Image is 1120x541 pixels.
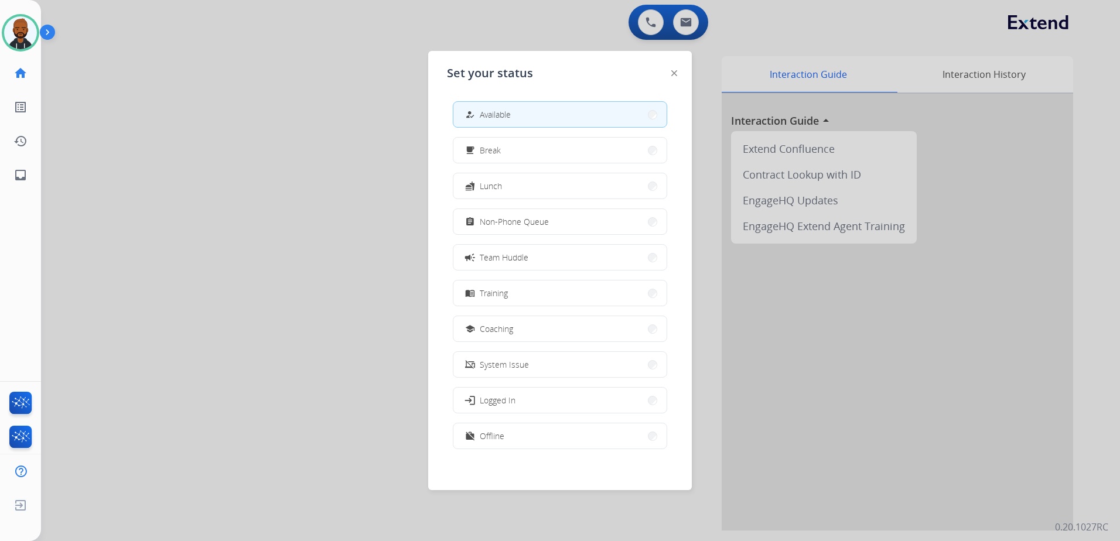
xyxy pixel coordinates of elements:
[465,217,475,227] mat-icon: assignment
[447,65,533,81] span: Set your status
[480,108,511,121] span: Available
[465,109,475,119] mat-icon: how_to_reg
[453,245,667,270] button: Team Huddle
[13,66,28,80] mat-icon: home
[465,431,475,441] mat-icon: work_off
[480,358,529,371] span: System Issue
[453,102,667,127] button: Available
[1055,520,1108,534] p: 0.20.1027RC
[465,324,475,334] mat-icon: school
[465,288,475,298] mat-icon: menu_book
[480,394,515,406] span: Logged In
[671,70,677,76] img: close-button
[453,280,667,306] button: Training
[453,388,667,413] button: Logged In
[453,173,667,198] button: Lunch
[453,209,667,234] button: Non-Phone Queue
[453,423,667,448] button: Offline
[480,323,513,335] span: Coaching
[464,251,476,263] mat-icon: campaign
[480,144,501,156] span: Break
[465,145,475,155] mat-icon: free_breakfast
[453,352,667,377] button: System Issue
[465,181,475,191] mat-icon: fastfood
[480,180,502,192] span: Lunch
[480,430,504,442] span: Offline
[13,168,28,182] mat-icon: inbox
[453,138,667,163] button: Break
[480,251,528,263] span: Team Huddle
[4,16,37,49] img: avatar
[453,316,667,341] button: Coaching
[480,215,549,228] span: Non-Phone Queue
[465,359,475,369] mat-icon: phonelink_off
[13,134,28,148] mat-icon: history
[13,100,28,114] mat-icon: list_alt
[480,287,508,299] span: Training
[464,394,476,406] mat-icon: login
